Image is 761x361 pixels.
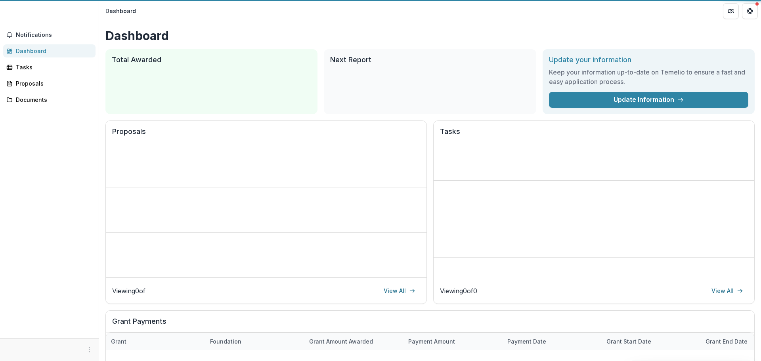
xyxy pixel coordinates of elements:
[105,29,755,43] h1: Dashboard
[3,93,96,106] a: Documents
[102,5,139,17] nav: breadcrumb
[84,345,94,355] button: More
[549,92,748,108] a: Update Information
[707,285,748,297] a: View All
[112,286,145,296] p: Viewing 0 of
[16,96,89,104] div: Documents
[3,77,96,90] a: Proposals
[742,3,758,19] button: Get Help
[440,127,748,142] h2: Tasks
[3,44,96,57] a: Dashboard
[549,67,748,86] h3: Keep your information up-to-date on Temelio to ensure a fast and easy application process.
[112,127,420,142] h2: Proposals
[16,47,89,55] div: Dashboard
[549,55,748,64] h2: Update your information
[16,79,89,88] div: Proposals
[3,61,96,74] a: Tasks
[440,286,477,296] p: Viewing 0 of 0
[112,55,311,64] h2: Total Awarded
[105,7,136,15] div: Dashboard
[112,317,748,332] h2: Grant Payments
[16,63,89,71] div: Tasks
[330,55,530,64] h2: Next Report
[3,29,96,41] button: Notifications
[379,285,420,297] a: View All
[16,32,92,38] span: Notifications
[723,3,739,19] button: Partners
